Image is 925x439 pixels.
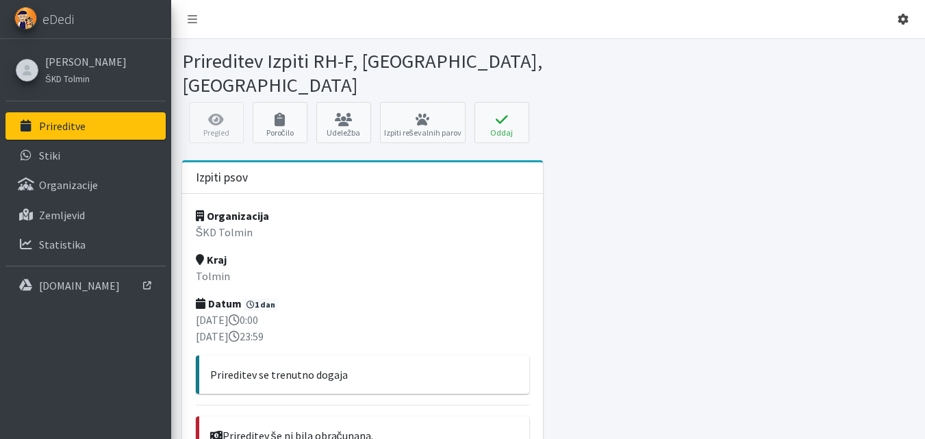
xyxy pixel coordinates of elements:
[45,73,90,84] small: ŠKD Tolmin
[196,253,227,266] strong: Kraj
[42,9,74,29] span: eDedi
[196,297,242,310] strong: Datum
[196,209,269,223] strong: Organizacija
[45,53,127,70] a: [PERSON_NAME]
[196,268,530,284] p: Tolmin
[45,70,127,86] a: ŠKD Tolmin
[253,102,307,143] a: Poročilo
[380,102,466,143] a: Izpiti reševalnih parov
[39,178,98,192] p: Organizacije
[316,102,371,143] a: Udeležba
[39,238,86,251] p: Statistika
[5,201,166,229] a: Zemljevid
[39,208,85,222] p: Zemljevid
[210,366,519,383] p: Prireditev se trenutno dogaja
[5,231,166,258] a: Statistika
[196,171,248,185] h3: Izpiti psov
[39,119,86,133] p: Prireditve
[14,7,37,29] img: eDedi
[182,49,544,97] h1: Prireditev Izpiti RH-F, [GEOGRAPHIC_DATA], [GEOGRAPHIC_DATA]
[39,279,120,292] p: [DOMAIN_NAME]
[196,224,530,240] p: ŠKD Tolmin
[39,149,60,162] p: Stiki
[474,102,529,143] button: Oddaj
[5,142,166,169] a: Stiki
[196,312,530,344] p: [DATE] 0:00 [DATE] 23:59
[5,171,166,199] a: Organizacije
[5,112,166,140] a: Prireditve
[244,299,279,311] span: 1 dan
[5,272,166,299] a: [DOMAIN_NAME]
